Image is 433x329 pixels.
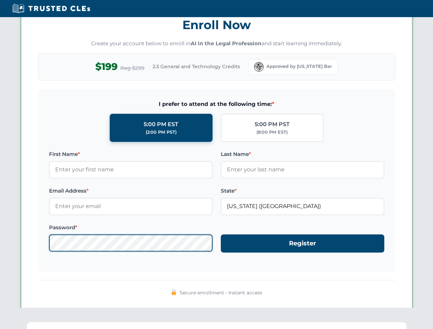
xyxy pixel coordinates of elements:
[49,223,213,232] label: Password
[180,289,262,296] span: Secure enrollment • Instant access
[95,59,118,74] span: $199
[120,64,144,72] span: Reg $299
[255,120,290,129] div: 5:00 PM PST
[221,198,384,215] input: Florida (FL)
[49,100,384,109] span: I prefer to attend at the following time:
[49,161,213,178] input: Enter your first name
[266,63,332,70] span: Approved by [US_STATE] Bar
[221,161,384,178] input: Enter your last name
[254,62,264,72] img: Florida Bar
[38,40,395,48] p: Create your account below to enroll in and start learning immediately.
[153,63,240,70] span: 2.5 General and Technology Credits
[10,3,92,14] img: Trusted CLEs
[221,150,384,158] label: Last Name
[171,290,177,295] img: 🔒
[221,187,384,195] label: State
[256,129,288,136] div: (8:00 PM EST)
[146,129,177,136] div: (2:00 PM PST)
[49,187,213,195] label: Email Address
[49,198,213,215] input: Enter your email
[38,14,395,36] h3: Enroll Now
[144,120,178,129] div: 5:00 PM EST
[191,40,262,47] strong: AI in the Legal Profession
[221,234,384,253] button: Register
[49,150,213,158] label: First Name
